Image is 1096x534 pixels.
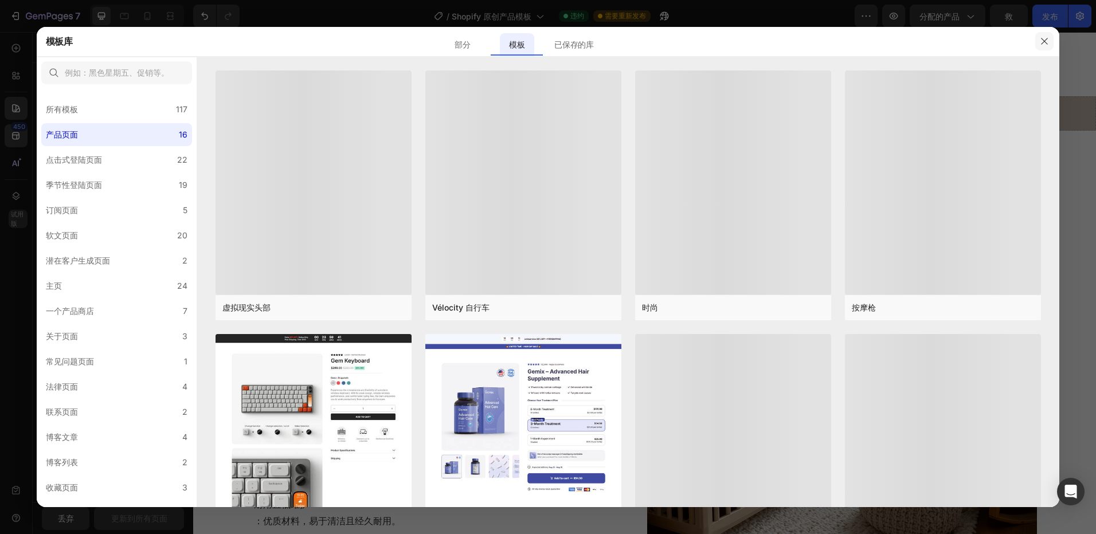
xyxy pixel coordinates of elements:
div: 1 [184,506,187,520]
div: 16 [179,128,187,142]
h2: 模板库 [46,26,73,56]
p: 定制版型 量身定做——选择您的尺码、颜色、面料和控制风格。 [61,415,448,449]
div: 所有模板 [46,103,78,116]
div: 主页 [46,279,62,293]
div: 3 [182,481,187,494]
div: 常见问题页面 [46,355,94,368]
strong: 描述 [61,124,82,135]
div: 订阅页面 [46,203,78,217]
div: 法律页面 [46,380,78,394]
p: 安装简单，无需钻孔 无需工具即可安装，使用安全夹子或粘合剂 - 非常适合租房者。 [61,316,448,350]
p: 智能灯光控制 通过遮光、透明或滤光选项轻松调整亮度和隐私。 [61,217,448,250]
div: 时尚 [642,301,658,313]
strong: 航运 [104,124,124,135]
div: 2 [182,254,187,268]
div: 20 [177,229,187,242]
span: 快速订单列表 [437,27,485,41]
div: 一个产品商店 [46,304,94,318]
div: 打开对讲信使 [1057,478,1085,505]
div: 季节性登陆页面 [46,178,102,192]
input: 例如：黑色星期五、促销等。 [41,61,192,84]
div: 软文页面 [46,229,78,242]
div: 2 [182,456,187,469]
div: 虚拟现实头部 [222,301,271,313]
div: 模板 [500,33,534,56]
div: 关于页面 [46,329,78,343]
div: 19 [179,178,187,192]
div: 1 [184,355,187,368]
div: 潜在客户生成页面 [46,254,110,268]
div: 4 [182,430,187,444]
div: 已保存的库 [545,33,602,56]
div: 联系页面 [46,405,78,419]
div: 博客列表 [46,456,78,469]
div: 7 [183,304,187,318]
div: 24 [177,279,187,293]
div: 5 [183,203,187,217]
div: 部分 [445,33,479,56]
strong: 返回 [146,124,167,135]
p: 节省空间的设计 完全升起时结构紧凑，保持窗户整洁，房间开放。 [61,366,448,399]
div: 22 [177,153,187,167]
p: 耐用且低维护 ：优质材料，易于清洁且经久耐用。 [61,465,448,498]
div: 将元素拖放到此处 [431,77,486,86]
div: 3 [182,329,187,343]
div: Vélocity 自行车 [432,301,490,313]
div: 2 [182,405,187,419]
div: 博客文章 [46,430,78,444]
div: 测验页面 [46,506,78,520]
div: 收藏页面 [46,481,78,494]
div: 点击式登陆页面 [46,153,102,167]
div: 117 [176,103,187,116]
div: 4 [182,380,187,394]
p: 节能 ：使用绝缘材料帮助调节室内温度并降低能源费用。 [61,267,448,300]
p: 现代百搭风格：简洁的 线条和广泛的设计适合任何室内装饰——从简约到舒适。 [61,168,448,201]
div: 按摩枪 [852,301,876,313]
div: 产品页面 [46,128,78,142]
